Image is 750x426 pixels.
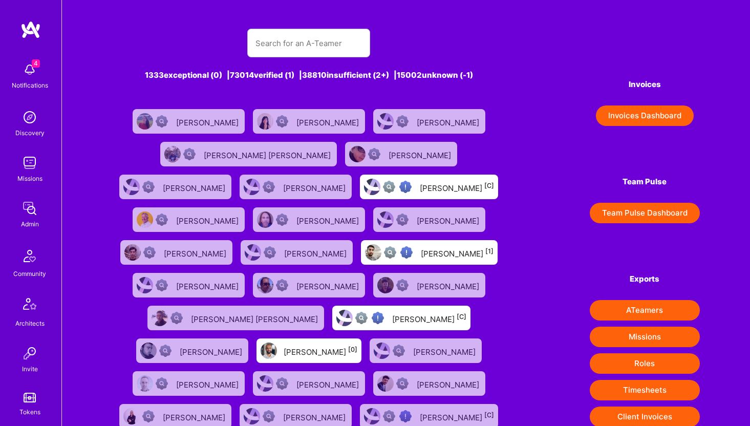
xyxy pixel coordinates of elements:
[377,375,394,392] img: User Avatar
[356,171,502,203] a: User AvatarNot fully vettedHigh Potential User[PERSON_NAME][C]
[235,171,356,203] a: User AvatarNot Scrubbed[PERSON_NAME]
[143,246,156,259] img: Not Scrubbed
[420,410,494,423] div: [PERSON_NAME]
[417,213,481,226] div: [PERSON_NAME]
[369,269,489,302] a: User AvatarNot Scrubbed[PERSON_NAME]
[19,198,40,219] img: admin teamwork
[142,181,155,193] img: Not Scrubbed
[341,138,461,171] a: User AvatarNot Scrubbed[PERSON_NAME]
[164,146,181,162] img: User Avatar
[143,302,328,334] a: User AvatarNot Scrubbed[PERSON_NAME] [PERSON_NAME]
[128,203,249,236] a: User AvatarNot Scrubbed[PERSON_NAME]
[17,244,42,268] img: Community
[164,246,228,259] div: [PERSON_NAME]
[590,105,700,126] a: Invoices Dashboard
[32,59,40,68] span: 4
[245,244,261,261] img: User Avatar
[124,244,141,261] img: User Avatar
[276,377,288,390] img: Not Scrubbed
[257,375,273,392] img: User Avatar
[176,213,241,226] div: [PERSON_NAME]
[421,246,494,259] div: [PERSON_NAME]
[128,367,249,400] a: User AvatarNot Scrubbed[PERSON_NAME]
[590,203,700,223] button: Team Pulse Dashboard
[176,377,241,390] div: [PERSON_NAME]
[276,279,288,291] img: Not Scrubbed
[328,302,475,334] a: User AvatarNot fully vettedHigh Potential User[PERSON_NAME][C]
[296,377,361,390] div: [PERSON_NAME]
[156,279,168,291] img: Not Scrubbed
[15,318,45,329] div: Architects
[137,277,153,293] img: User Avatar
[348,346,357,353] sup: [0]
[590,300,700,321] button: ATeamers
[396,279,409,291] img: Not Scrubbed
[132,334,252,367] a: User AvatarNot Scrubbed[PERSON_NAME]
[485,247,494,255] sup: [1]
[369,105,489,138] a: User AvatarNot Scrubbed[PERSON_NAME]
[596,105,694,126] button: Invoices Dashboard
[261,343,277,359] img: User Avatar
[372,312,384,324] img: High Potential User
[17,293,42,318] img: Architects
[365,244,381,261] img: User Avatar
[417,115,481,128] div: [PERSON_NAME]
[249,105,369,138] a: User AvatarNot Scrubbed[PERSON_NAME]
[264,246,276,259] img: Not Scrubbed
[413,344,478,357] div: [PERSON_NAME]
[112,70,505,80] div: 1333 exceptional (0) | 73014 verified (1) | 38810 insufficient (2+) | 15002 unknown (-1)
[336,310,353,326] img: User Avatar
[244,179,260,195] img: User Avatar
[396,115,409,127] img: Not Scrubbed
[15,127,45,138] div: Discovery
[369,367,489,400] a: User AvatarNot Scrubbed[PERSON_NAME]
[249,203,369,236] a: User AvatarNot Scrubbed[PERSON_NAME]
[590,274,700,284] h4: Exports
[420,180,494,194] div: [PERSON_NAME]
[163,180,227,194] div: [PERSON_NAME]
[276,214,288,226] img: Not Scrubbed
[590,327,700,347] button: Missions
[590,80,700,89] h4: Invoices
[252,334,366,367] a: User Avatar[PERSON_NAME][0]
[17,173,42,184] div: Missions
[19,107,40,127] img: discovery
[13,268,46,279] div: Community
[393,345,405,357] img: Not Scrubbed
[590,380,700,400] button: Timesheets
[377,277,394,293] img: User Avatar
[19,153,40,173] img: teamwork
[257,113,273,130] img: User Avatar
[116,236,237,269] a: User AvatarNot Scrubbed[PERSON_NAME]
[364,408,380,424] img: User Avatar
[396,214,409,226] img: Not Scrubbed
[20,20,41,39] img: logo
[399,181,412,193] img: High Potential User
[417,279,481,292] div: [PERSON_NAME]
[263,181,275,193] img: Not Scrubbed
[296,115,361,128] div: [PERSON_NAME]
[12,80,48,91] div: Notifications
[296,213,361,226] div: [PERSON_NAME]
[484,182,494,189] sup: [C]
[180,344,244,357] div: [PERSON_NAME]
[369,203,489,236] a: User AvatarNot Scrubbed[PERSON_NAME]
[257,277,273,293] img: User Avatar
[249,367,369,400] a: User AvatarNot Scrubbed[PERSON_NAME]
[389,147,453,161] div: [PERSON_NAME]
[249,269,369,302] a: User AvatarNot Scrubbed[PERSON_NAME]
[152,310,168,326] img: User Avatar
[159,345,172,357] img: Not Scrubbed
[156,138,341,171] a: User AvatarNot Scrubbed[PERSON_NAME] [PERSON_NAME]
[590,177,700,186] h4: Team Pulse
[22,364,38,374] div: Invite
[374,343,390,359] img: User Avatar
[176,115,241,128] div: [PERSON_NAME]
[142,410,155,422] img: Not Scrubbed
[140,343,157,359] img: User Avatar
[128,105,249,138] a: User AvatarNot Scrubbed[PERSON_NAME]
[377,113,394,130] img: User Avatar
[123,179,140,195] img: User Avatar
[349,146,366,162] img: User Avatar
